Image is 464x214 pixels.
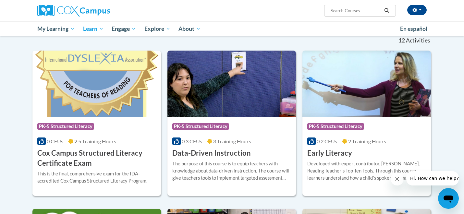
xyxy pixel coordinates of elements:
iframe: Message from company [406,171,459,185]
h3: Early Literacy [307,148,352,158]
span: En español [400,25,427,32]
span: 3 Training Hours [213,138,251,144]
a: Cox Campus [37,5,161,17]
span: Learn [83,25,104,33]
a: My Learning [33,21,79,36]
button: Search [382,7,392,15]
span: 2 Training Hours [348,138,386,144]
a: Learn [79,21,108,36]
a: Course LogoPK-5 Structured Literacy0.3 CEUs3 Training Hours Data-Driven InstructionThe purpose of... [167,51,296,196]
img: Course Logo [302,51,431,117]
span: About [178,25,201,33]
span: PK-5 Structured Literacy [307,123,364,130]
a: En español [396,22,432,36]
div: This is the final, comprehensive exam for the IDA-accredited Cox Campus Structured Literacy Program. [37,170,156,184]
a: Engage [107,21,140,36]
a: Course LogoPK-5 Structured Literacy0 CEUs2.5 Training Hours Cox Campus Structured Literacy Certif... [32,51,161,196]
div: The purpose of this course is to equip teachers with knowledge about data-driven instruction. The... [172,160,291,182]
iframe: Button to launch messaging window [438,188,459,209]
div: Main menu [28,21,436,36]
a: Course LogoPK-5 Structured Literacy0.2 CEUs2 Training Hours Early LiteracyDeveloped with expert c... [302,51,431,196]
span: PK-5 Structured Literacy [172,123,229,130]
a: About [175,21,205,36]
img: Course Logo [167,51,296,117]
img: Cox Campus [37,5,110,17]
span: 2.5 Training Hours [74,138,116,144]
h3: Data-Driven Instruction [172,148,251,158]
span: PK-5 Structured Literacy [37,123,94,130]
h3: Cox Campus Structured Literacy Certificate Exam [37,148,156,168]
a: Explore [140,21,175,36]
span: My Learning [37,25,75,33]
iframe: Close message [391,172,404,185]
input: Search Courses [330,7,382,15]
span: 0.2 CEUs [317,138,337,144]
img: Course Logo [32,51,161,117]
span: Explore [144,25,170,33]
div: Developed with expert contributor, [PERSON_NAME], Reading Teacherʹs Top Ten Tools. Through this c... [307,160,426,182]
span: 0.3 CEUs [182,138,202,144]
span: 0 CEUs [47,138,63,144]
button: Account Settings [407,5,427,15]
span: Engage [112,25,136,33]
span: Activities [406,37,430,44]
span: 12 [398,37,405,44]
